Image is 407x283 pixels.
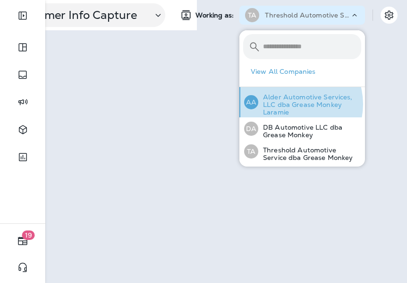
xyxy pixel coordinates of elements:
[22,230,35,240] span: 19
[239,140,365,163] button: TAThreshold Automotive Service dba Grease Monkey
[244,144,258,159] div: TA
[9,231,36,250] button: 19
[381,7,398,24] button: Settings
[195,11,236,19] span: Working as:
[265,11,350,19] p: Threshold Automotive Service dba Grease Monkey
[258,146,361,161] p: Threshold Automotive Service dba Grease Monkey
[258,93,361,116] p: Alder Automotive Services, LLC dba Grease Monkey Laramie
[247,64,365,79] button: View All Companies
[239,117,365,140] button: DADB Automotive LLC dba Grease Monkey
[9,6,36,25] button: Expand Sidebar
[239,87,365,117] button: AAAlder Automotive Services, LLC dba Grease Monkey Laramie
[258,124,361,139] p: DB Automotive LLC dba Grease Monkey
[244,122,258,136] div: DA
[244,95,258,109] div: AA
[245,8,259,22] div: TA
